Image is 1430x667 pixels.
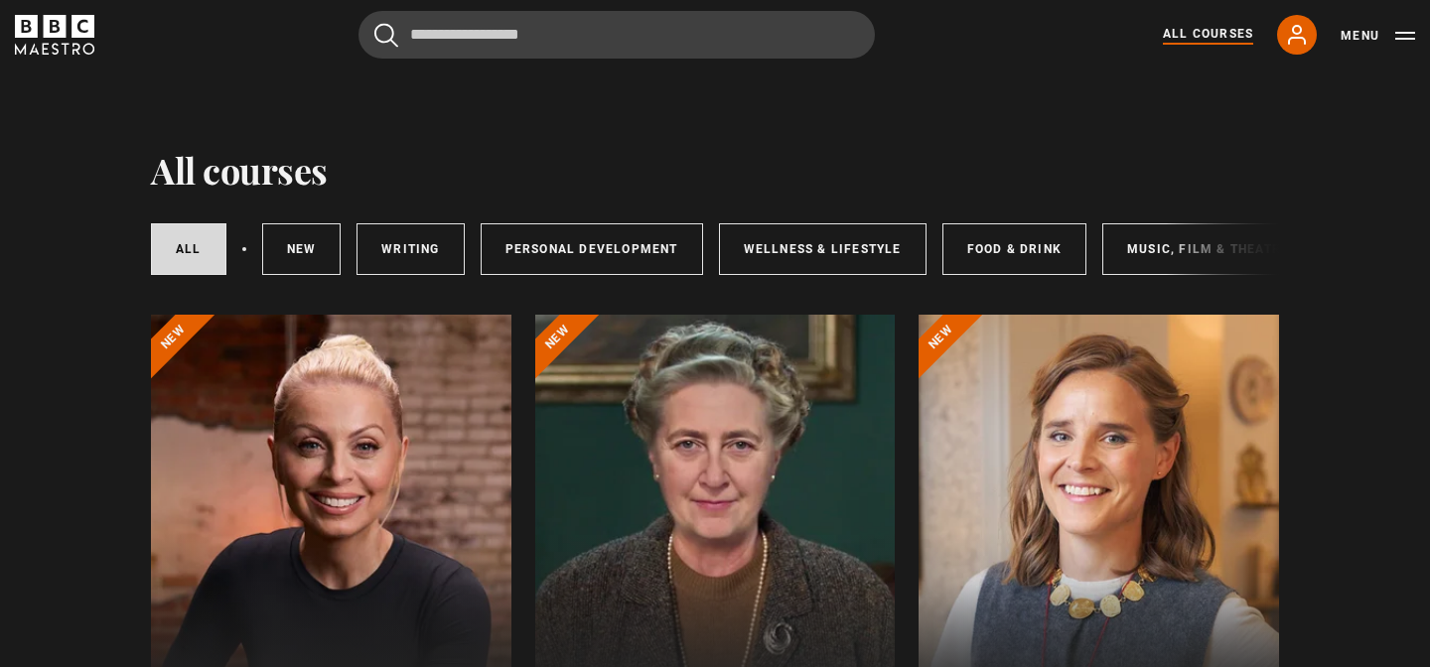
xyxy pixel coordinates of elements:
[262,223,342,275] a: New
[719,223,927,275] a: Wellness & Lifestyle
[151,223,226,275] a: All
[1163,25,1253,45] a: All Courses
[942,223,1086,275] a: Food & Drink
[1341,26,1415,46] button: Toggle navigation
[15,15,94,55] svg: BBC Maestro
[151,149,328,191] h1: All courses
[358,11,875,59] input: Search
[357,223,464,275] a: Writing
[1102,223,1314,275] a: Music, Film & Theatre
[374,23,398,48] button: Submit the search query
[481,223,703,275] a: Personal Development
